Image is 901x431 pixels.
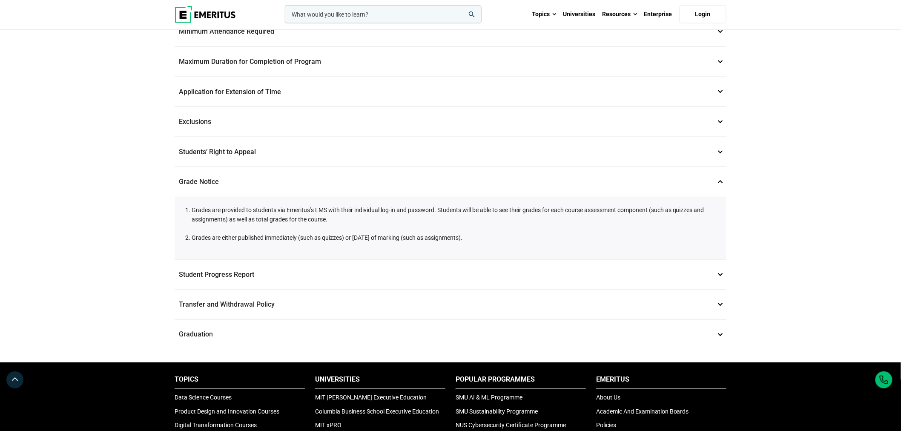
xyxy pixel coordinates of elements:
[175,408,279,415] a: Product Design and Innovation Courses
[175,107,726,137] p: Exclusions
[285,6,482,23] input: woocommerce-product-search-field-0
[456,394,522,401] a: SMU AI & ML Programme
[680,6,726,23] a: Login
[175,47,726,77] p: Maximum Duration for Completion of Program
[175,77,726,107] p: Application for Extension of Time
[456,408,538,415] a: SMU Sustainability Programme
[175,290,726,320] p: Transfer and Withdrawal Policy
[175,394,232,401] a: Data Science Courses
[596,394,620,401] a: About Us
[315,422,341,429] a: MIT xPRO
[175,320,726,350] p: Graduation
[315,408,439,415] a: Columbia Business School Executive Education
[175,260,726,290] p: Student Progress Report
[175,167,726,197] p: Grade Notice
[192,205,718,224] li: Grades are provided to students via Emeritus’s LMS with their individual log-in and password. Stu...
[596,422,616,429] a: Policies
[175,137,726,167] p: Students’ Right to Appeal
[175,17,726,46] p: Minimum Attendance Required
[175,422,257,429] a: Digital Transformation Courses
[596,408,689,415] a: Academic And Examination Boards
[192,233,718,242] li: Grades are either published immediately (such as quizzes) or [DATE] of marking (such as assignmen...
[315,394,427,401] a: MIT [PERSON_NAME] Executive Education
[456,422,566,429] a: NUS Cybersecurity Certificate Programme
